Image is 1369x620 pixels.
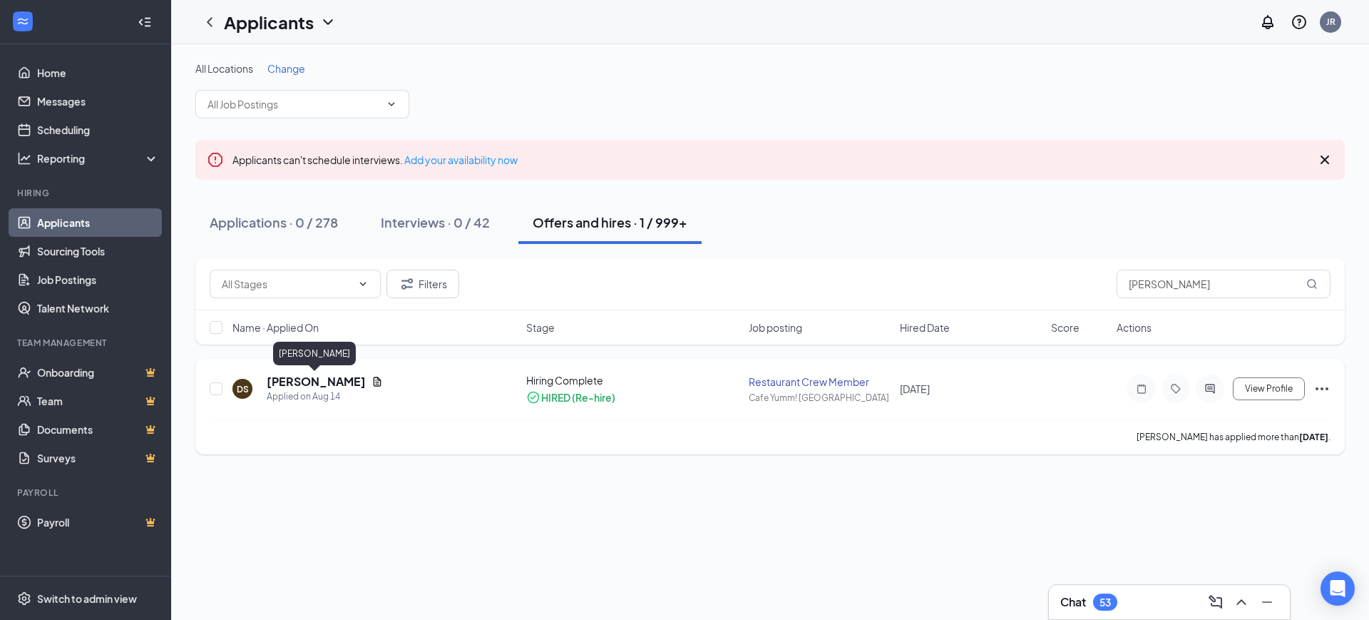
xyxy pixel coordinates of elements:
input: Search in offers and hires [1117,270,1330,298]
a: Add your availability now [404,153,518,166]
span: Applicants can't schedule interviews. [232,153,518,166]
svg: MagnifyingGlass [1306,278,1318,290]
span: All Locations [195,62,253,75]
svg: Analysis [17,151,31,166]
div: Offers and hires · 1 / 999+ [533,213,687,231]
svg: WorkstreamLogo [16,14,30,29]
svg: ChevronDown [319,14,337,31]
span: Stage [526,320,555,335]
div: Hiring Complete [526,373,740,387]
a: PayrollCrown [37,508,159,537]
div: Switch to admin view [37,591,137,606]
svg: ChevronDown [357,278,369,290]
span: [DATE] [900,382,930,395]
svg: ActiveChat [1201,383,1219,395]
span: Actions [1117,320,1152,335]
span: Score [1051,320,1080,335]
svg: Filter [399,275,416,293]
div: Team Management [17,337,156,349]
a: Job Postings [37,265,159,294]
svg: CheckmarkCircle [526,390,540,405]
svg: Minimize [1258,594,1276,611]
svg: ChevronDown [386,98,397,110]
button: ChevronUp [1230,591,1253,614]
a: DocumentsCrown [37,415,159,444]
svg: Ellipses [1313,380,1330,397]
a: Applicants [37,208,159,237]
div: Interviews · 0 / 42 [381,213,490,231]
span: View Profile [1245,384,1293,394]
p: [PERSON_NAME] has applied more than . [1137,431,1330,443]
span: Job posting [749,320,802,335]
button: Filter Filters [386,270,459,298]
a: Scheduling [37,116,159,144]
span: Name · Applied On [232,320,319,335]
svg: ComposeMessage [1207,594,1224,611]
b: [DATE] [1299,432,1328,442]
div: 53 [1099,596,1111,609]
svg: Collapse [138,15,152,29]
svg: Error [207,151,224,168]
h5: [PERSON_NAME] [267,374,366,390]
svg: ChevronLeft [201,14,218,31]
a: OnboardingCrown [37,358,159,387]
div: Payroll [17,487,156,499]
svg: Notifications [1259,14,1276,31]
a: SurveysCrown [37,444,159,472]
svg: Note [1133,383,1150,395]
div: Applications · 0 / 278 [210,213,338,231]
h1: Applicants [224,10,314,34]
a: Messages [37,87,159,116]
span: Hired Date [900,320,950,335]
button: View Profile [1233,377,1305,400]
a: TeamCrown [37,387,159,415]
div: Reporting [37,151,160,166]
div: JR [1326,16,1335,28]
svg: QuestionInfo [1291,14,1308,31]
svg: Tag [1167,383,1184,395]
div: Hiring [17,187,156,199]
svg: Settings [17,591,31,606]
h3: Chat [1060,594,1086,610]
a: Home [37,59,159,87]
div: [PERSON_NAME] [273,342,356,365]
input: All Stages [222,276,352,292]
svg: ChevronUp [1233,594,1250,611]
div: Cafe Yumm! [GEOGRAPHIC_DATA] [749,392,891,404]
div: Open Intercom Messenger [1321,571,1355,606]
button: ComposeMessage [1204,591,1227,614]
svg: Document [371,376,383,387]
div: HIRED (Re-hire) [541,390,615,405]
div: Restaurant Crew Member [749,375,891,389]
button: Minimize [1256,591,1278,614]
div: DS [237,383,249,395]
div: Applied on Aug 14 [267,390,383,404]
a: Talent Network [37,294,159,322]
svg: Cross [1316,151,1333,168]
span: Change [267,62,305,75]
input: All Job Postings [207,96,380,112]
a: Sourcing Tools [37,237,159,265]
